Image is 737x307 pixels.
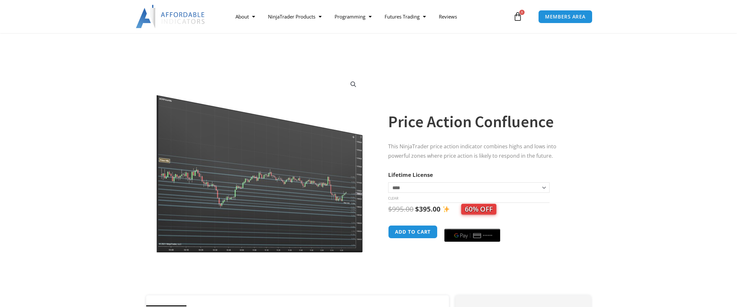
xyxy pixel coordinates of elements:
span: 60% OFF [461,204,496,215]
nav: Menu [229,9,512,24]
span: MEMBERS AREA [545,14,586,19]
h1: Price Action Confluence [388,110,578,133]
span: This NinjaTrader price action indicator combines highs and lows into powerful zones where price a... [388,143,556,159]
bdi: 995.00 [388,204,413,214]
button: Buy with GPay [444,229,500,242]
span: $ [415,204,419,214]
a: Programming [328,9,378,24]
button: Add to cart [388,225,438,239]
img: Price Action Confluence 2 [155,74,364,253]
a: Clear options [388,196,398,201]
img: ✨ [443,206,450,213]
iframe: Secure express checkout frame [443,224,502,227]
span: 0 [519,10,525,15]
a: Futures Trading [378,9,432,24]
a: View full-screen image gallery [348,79,359,90]
a: NinjaTrader Products [261,9,328,24]
span: $ [388,204,392,214]
text: •••••• [483,233,493,238]
img: LogoAI | Affordable Indicators – NinjaTrader [136,5,206,28]
a: Reviews [432,9,464,24]
a: MEMBERS AREA [538,10,592,23]
a: 0 [503,7,532,26]
a: About [229,9,261,24]
label: Lifetime License [388,171,433,178]
bdi: 395.00 [415,204,440,214]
